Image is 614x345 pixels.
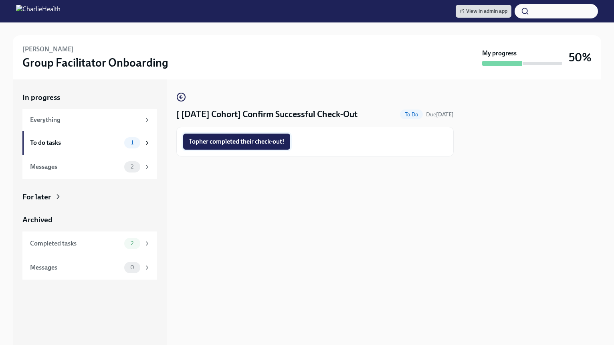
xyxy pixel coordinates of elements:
[569,50,592,65] h3: 50%
[30,162,121,171] div: Messages
[30,263,121,272] div: Messages
[22,155,157,179] a: Messages2
[176,108,357,120] h4: [ [DATE] Cohort] Confirm Successful Check-Out
[22,45,74,54] h6: [PERSON_NAME]
[22,55,168,70] h3: Group Facilitator Onboarding
[22,109,157,131] a: Everything
[30,138,121,147] div: To do tasks
[16,5,61,18] img: CharlieHealth
[126,164,138,170] span: 2
[30,116,140,124] div: Everything
[126,140,138,146] span: 1
[22,92,157,103] a: In progress
[22,131,157,155] a: To do tasks1
[30,239,121,248] div: Completed tasks
[436,111,454,118] strong: [DATE]
[183,134,290,150] button: Topher completed their check-out!
[22,256,157,280] a: Messages0
[189,138,285,146] span: Topher completed their check-out!
[126,240,138,246] span: 2
[22,215,157,225] a: Archived
[482,49,517,58] strong: My progress
[22,192,51,202] div: For later
[426,111,454,118] span: September 13th, 2025 10:00
[400,112,423,118] span: To Do
[460,7,507,15] span: View in admin app
[456,5,511,18] a: View in admin app
[125,264,139,270] span: 0
[22,192,157,202] a: For later
[22,231,157,256] a: Completed tasks2
[426,111,454,118] span: Due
